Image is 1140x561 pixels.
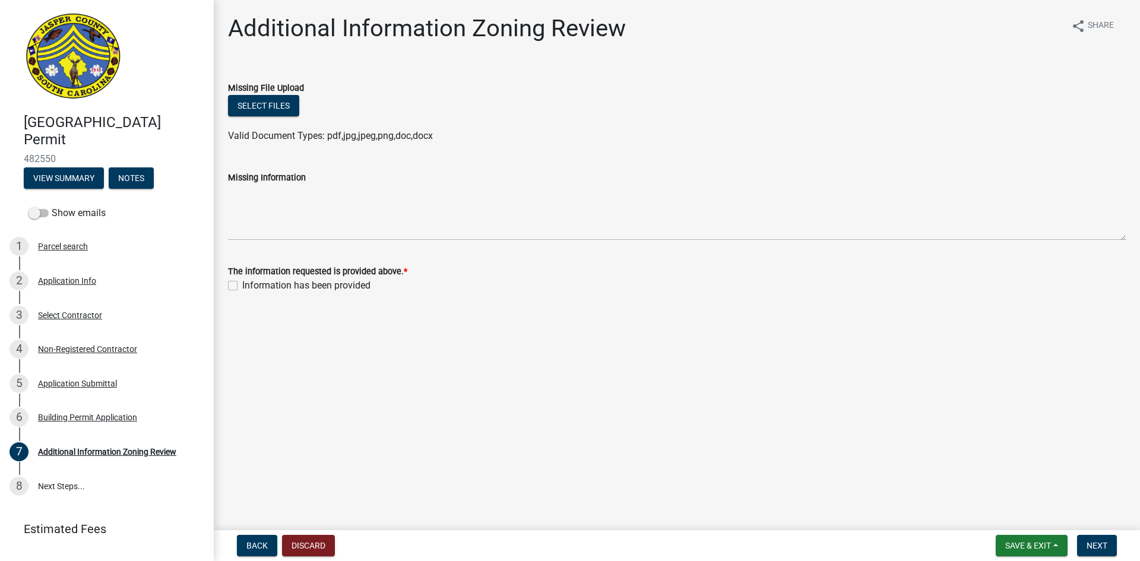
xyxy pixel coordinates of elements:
[228,14,626,43] h1: Additional Information Zoning Review
[38,379,117,388] div: Application Submittal
[9,442,28,461] div: 7
[24,153,190,164] span: 482550
[1088,19,1114,33] span: Share
[24,174,104,183] wm-modal-confirm: Summary
[24,167,104,189] button: View Summary
[38,311,102,319] div: Select Contractor
[1071,19,1085,33] i: share
[228,174,306,182] label: Missing Information
[38,413,137,421] div: Building Permit Application
[996,535,1068,556] button: Save & Exit
[1005,541,1051,550] span: Save & Exit
[228,268,407,276] label: The information requested is provided above.
[38,242,88,251] div: Parcel search
[9,517,195,541] a: Estimated Fees
[9,374,28,393] div: 5
[282,535,335,556] button: Discard
[109,174,154,183] wm-modal-confirm: Notes
[246,541,268,550] span: Back
[38,448,176,456] div: Additional Information Zoning Review
[24,12,123,102] img: Jasper County, South Carolina
[9,477,28,496] div: 8
[28,206,106,220] label: Show emails
[38,277,96,285] div: Application Info
[1062,14,1123,37] button: shareShare
[1077,535,1117,556] button: Next
[9,271,28,290] div: 2
[9,408,28,427] div: 6
[9,306,28,325] div: 3
[228,95,299,116] button: Select files
[9,340,28,359] div: 4
[1087,541,1107,550] span: Next
[242,278,370,293] label: Information has been provided
[24,114,204,148] h4: [GEOGRAPHIC_DATA] Permit
[228,130,433,141] span: Valid Document Types: pdf,jpg,jpeg,png,doc,docx
[237,535,277,556] button: Back
[109,167,154,189] button: Notes
[228,84,304,93] label: Missing File Upload
[38,345,137,353] div: Non-Registered Contractor
[9,237,28,256] div: 1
